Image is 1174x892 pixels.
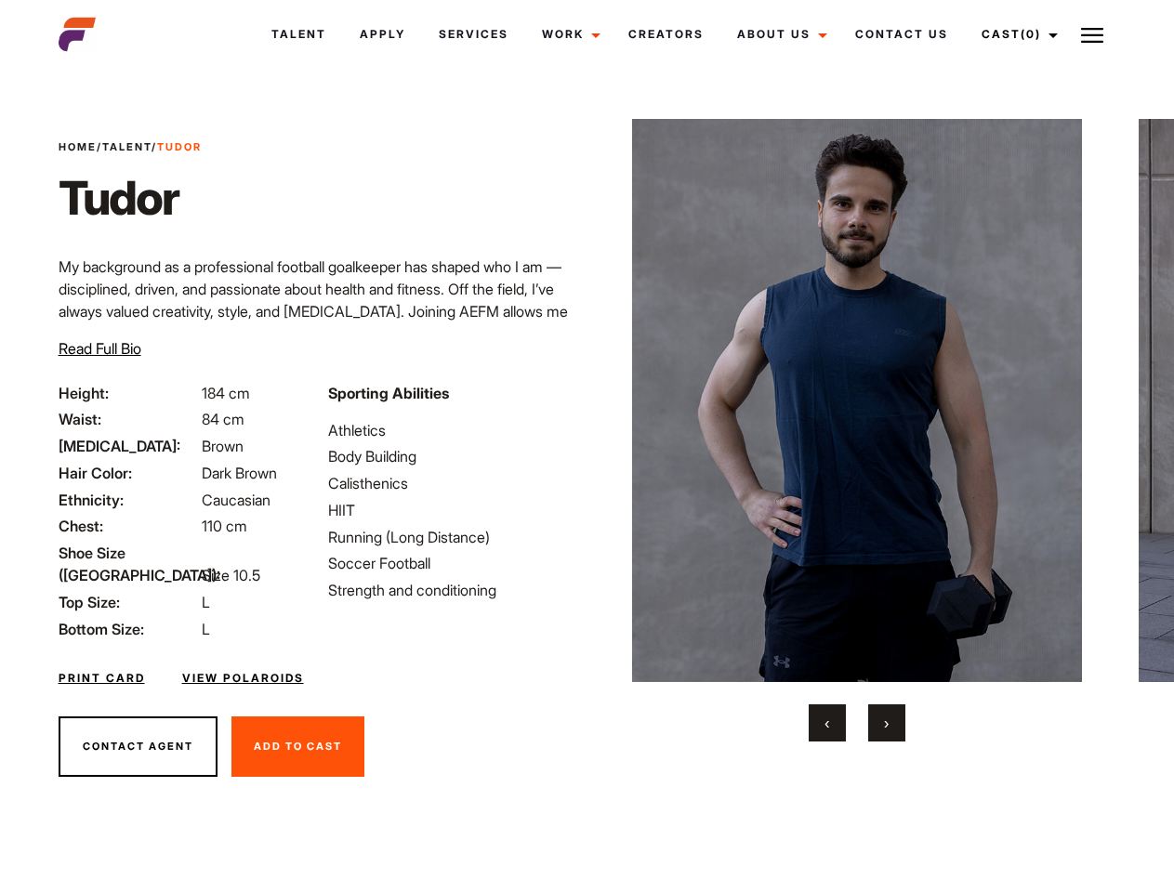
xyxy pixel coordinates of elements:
[612,9,720,59] a: Creators
[202,491,270,509] span: Caucasian
[202,593,210,611] span: L
[202,464,277,482] span: Dark Brown
[59,382,198,404] span: Height:
[59,515,198,537] span: Chest:
[59,670,145,687] a: Print Card
[59,462,198,484] span: Hair Color:
[202,410,244,428] span: 84 cm
[525,9,612,59] a: Work
[328,579,575,601] li: Strength and conditioning
[884,714,889,732] span: Next
[59,337,141,360] button: Read Full Bio
[59,339,141,358] span: Read Full Bio
[720,9,838,59] a: About Us
[328,445,575,467] li: Body Building
[59,170,202,226] h1: Tudor
[202,437,244,455] span: Brown
[254,740,342,753] span: Add To Cast
[59,16,96,53] img: cropped-aefm-brand-fav-22-square.png
[202,566,260,584] span: Size 10.5
[231,716,364,778] button: Add To Cast
[59,139,202,155] span: / /
[157,140,202,153] strong: Tudor
[965,9,1069,59] a: Cast(0)
[59,140,97,153] a: Home
[328,499,575,521] li: HIIT
[59,408,198,430] span: Waist:
[255,9,343,59] a: Talent
[328,384,449,402] strong: Sporting Abilities
[328,552,575,574] li: Soccer Football
[838,9,965,59] a: Contact Us
[328,526,575,548] li: Running (Long Distance)
[59,489,198,511] span: Ethnicity:
[328,472,575,494] li: Calisthenics
[59,256,576,367] p: My background as a professional football goalkeeper has shaped who I am — disciplined, driven, an...
[328,419,575,441] li: Athletics
[1081,24,1103,46] img: Burger icon
[182,670,304,687] a: View Polaroids
[202,517,247,535] span: 110 cm
[59,542,198,586] span: Shoe Size ([GEOGRAPHIC_DATA]):
[343,9,422,59] a: Apply
[59,435,198,457] span: [MEDICAL_DATA]:
[422,9,525,59] a: Services
[102,140,152,153] a: Talent
[59,618,198,640] span: Bottom Size:
[59,591,198,613] span: Top Size:
[59,716,218,778] button: Contact Agent
[1021,27,1041,41] span: (0)
[202,384,250,402] span: 184 cm
[824,714,829,732] span: Previous
[202,620,210,638] span: L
